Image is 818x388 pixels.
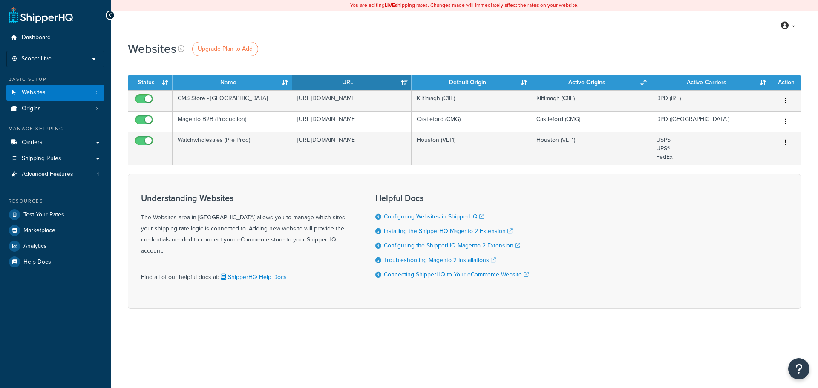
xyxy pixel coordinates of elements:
div: Find all of our helpful docs at: [141,265,354,283]
td: USPS UPS® FedEx [651,132,771,165]
a: Shipping Rules [6,151,104,167]
h3: Understanding Websites [141,193,354,203]
li: Websites [6,85,104,101]
li: Advanced Features [6,167,104,182]
span: 3 [96,89,99,96]
td: DPD (IRE) [651,90,771,111]
th: Name: activate to sort column ascending [173,75,292,90]
a: Installing the ShipperHQ Magento 2 Extension [384,227,513,236]
a: Advanced Features 1 [6,167,104,182]
a: Help Docs [6,254,104,270]
b: LIVE [385,1,395,9]
a: Origins 3 [6,101,104,117]
a: ShipperHQ Help Docs [219,273,287,282]
div: Resources [6,198,104,205]
a: Websites 3 [6,85,104,101]
td: [URL][DOMAIN_NAME] [292,132,412,165]
span: 3 [96,105,99,112]
a: Analytics [6,239,104,254]
button: Open Resource Center [788,358,809,379]
th: Status: activate to sort column ascending [128,75,173,90]
td: [URL][DOMAIN_NAME] [292,111,412,132]
span: Dashboard [22,34,51,41]
span: Carriers [22,139,43,146]
td: DPD ([GEOGRAPHIC_DATA]) [651,111,771,132]
span: Scope: Live [21,55,52,63]
th: Action [770,75,801,90]
a: Test Your Rates [6,207,104,222]
a: Carriers [6,135,104,150]
td: Magento B2B (Production) [173,111,292,132]
a: ShipperHQ Home [9,6,73,23]
td: Houston (VLT1) [412,132,531,165]
a: Configuring the ShipperHQ Magento 2 Extension [384,241,520,250]
td: Houston (VLT1) [531,132,651,165]
a: Connecting ShipperHQ to Your eCommerce Website [384,270,529,279]
span: Upgrade Plan to Add [198,44,253,53]
span: Marketplace [23,227,55,234]
td: Kiltimagh (C1IE) [531,90,651,111]
td: Watchwholesales (Pre Prod) [173,132,292,165]
div: Basic Setup [6,76,104,83]
a: Upgrade Plan to Add [192,42,258,56]
span: Analytics [23,243,47,250]
td: CMS Store - [GEOGRAPHIC_DATA] [173,90,292,111]
span: Shipping Rules [22,155,61,162]
td: Castleford (CMG) [412,111,531,132]
a: Configuring Websites in ShipperHQ [384,212,484,221]
span: Origins [22,105,41,112]
span: Help Docs [23,259,51,266]
h3: Helpful Docs [375,193,529,203]
div: The Websites area in [GEOGRAPHIC_DATA] allows you to manage which sites your shipping rate logic ... [141,193,354,256]
th: Active Carriers: activate to sort column ascending [651,75,771,90]
td: Kiltimagh (C1IE) [412,90,531,111]
h1: Websites [128,40,176,57]
span: 1 [97,171,99,178]
td: [URL][DOMAIN_NAME] [292,90,412,111]
td: Castleford (CMG) [531,111,651,132]
span: Advanced Features [22,171,73,178]
th: URL: activate to sort column ascending [292,75,412,90]
a: Troubleshooting Magento 2 Installations [384,256,496,264]
a: Dashboard [6,30,104,46]
th: Active Origins: activate to sort column ascending [531,75,651,90]
li: Origins [6,101,104,117]
th: Default Origin: activate to sort column ascending [412,75,531,90]
a: Marketplace [6,223,104,238]
div: Manage Shipping [6,125,104,132]
span: Test Your Rates [23,211,64,218]
span: Websites [22,89,46,96]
